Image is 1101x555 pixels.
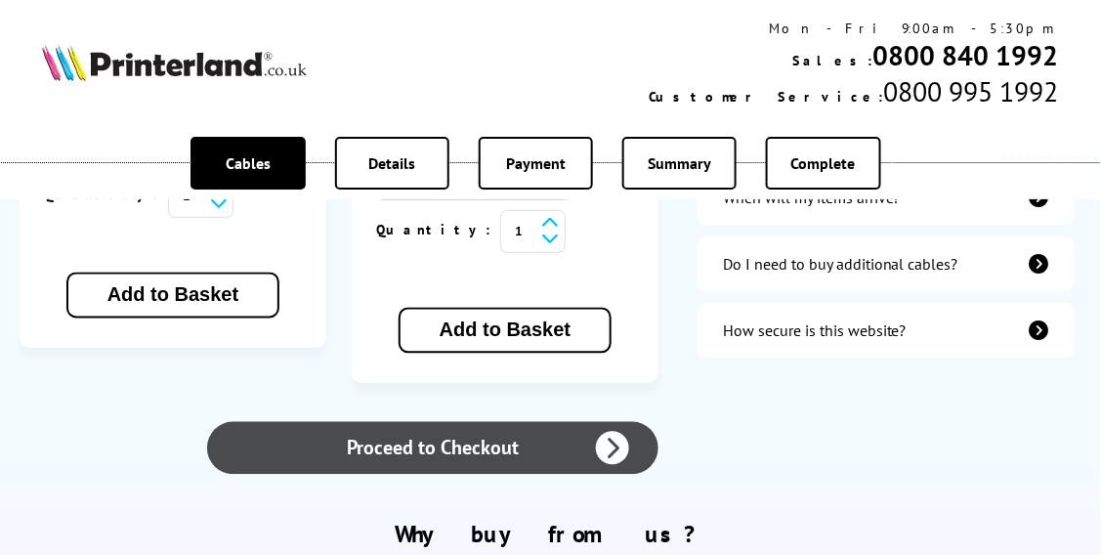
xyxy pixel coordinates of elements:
span: Cables [226,153,271,173]
div: Mon - Fri 9:00am - 5:30pm [650,20,1059,37]
span: Details [368,153,415,173]
span: Complete [791,153,856,173]
span: Sales: [793,52,873,69]
span: Summary [648,153,711,173]
button: Add to Basket [399,308,612,354]
span: Payment [506,153,566,173]
a: 0800 840 1992 [873,37,1059,73]
div: Do I need to buy additional cables? [723,254,958,274]
span: Customer Service: [650,88,884,106]
a: secure-website [698,303,1075,358]
div: How secure is this website? [723,320,907,340]
a: additional-cables [698,236,1075,291]
img: Printerland Logo [42,44,307,81]
h2: Why buy from us? [33,519,1068,549]
a: Proceed to Checkout [207,422,658,475]
span: 0800 995 1992 [884,73,1059,109]
button: Add to Basket [66,273,279,319]
span: Quantity: [376,221,500,238]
